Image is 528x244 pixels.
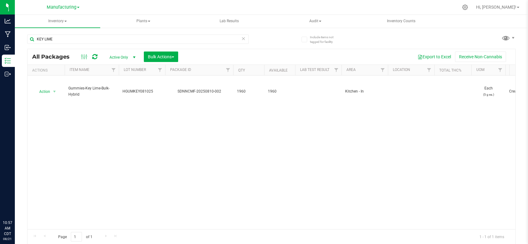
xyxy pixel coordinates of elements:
[124,68,146,72] a: Lot Number
[148,54,174,59] span: Bulk Actions
[378,65,388,75] a: Filter
[310,35,341,44] span: Include items not tagged for facility
[27,35,249,44] input: Search Package ID, Item Name, SKU, Lot or Part Number...
[476,5,516,10] span: Hi, [PERSON_NAME]!
[122,89,161,94] span: HGUMKEY081025
[495,65,505,75] a: Filter
[47,5,76,10] span: Manufacturing
[414,52,455,62] button: Export to Excel
[5,44,11,51] inline-svg: Inbound
[3,237,12,241] p: 08/21
[331,65,341,75] a: Filter
[68,85,115,97] span: Gummies-Key Lime-Bulk-Hybrid
[109,65,119,75] a: Filter
[379,19,424,24] span: Inventory Counts
[346,68,356,72] a: Area
[187,15,272,28] a: Lab Results
[455,52,506,62] button: Receive Non-Cannabis
[475,85,502,97] span: Each
[15,15,100,28] a: Inventory
[18,194,26,201] iframe: Resource center unread badge
[32,68,62,72] div: Actions
[273,15,358,28] a: Audit
[144,52,178,62] button: Bulk Actions
[238,68,245,72] a: Qty
[474,232,509,241] span: 1 - 1 of 1 items
[5,31,11,37] inline-svg: Manufacturing
[5,71,11,77] inline-svg: Outbound
[241,35,246,43] span: Clear
[268,89,291,94] span: 1960
[475,92,502,97] p: (5 g ea.)
[70,68,89,72] a: Item Name
[393,68,410,72] a: Location
[5,18,11,24] inline-svg: Analytics
[5,58,11,64] inline-svg: Inventory
[237,89,260,94] span: 1960
[6,195,25,213] iframe: Resource center
[71,232,82,242] input: 1
[273,15,358,27] span: Audit
[101,15,186,28] a: Plants
[32,53,76,60] span: All Packages
[155,65,165,75] a: Filter
[269,68,288,72] a: Available
[223,65,233,75] a: Filter
[345,89,384,94] span: Kitchen - In
[358,15,444,28] a: Inventory Counts
[164,89,234,94] div: SDNNCMF-20250810-002
[51,87,58,96] span: select
[476,68,484,72] a: UOM
[34,87,50,96] span: Action
[53,232,97,242] span: Page of 1
[439,68,461,72] a: Total THC%
[170,68,191,72] a: Package ID
[300,68,329,72] a: Lab Test Result
[211,19,247,24] span: Lab Results
[461,4,469,10] div: Manage settings
[424,65,434,75] a: Filter
[3,220,12,237] p: 10:57 AM CDT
